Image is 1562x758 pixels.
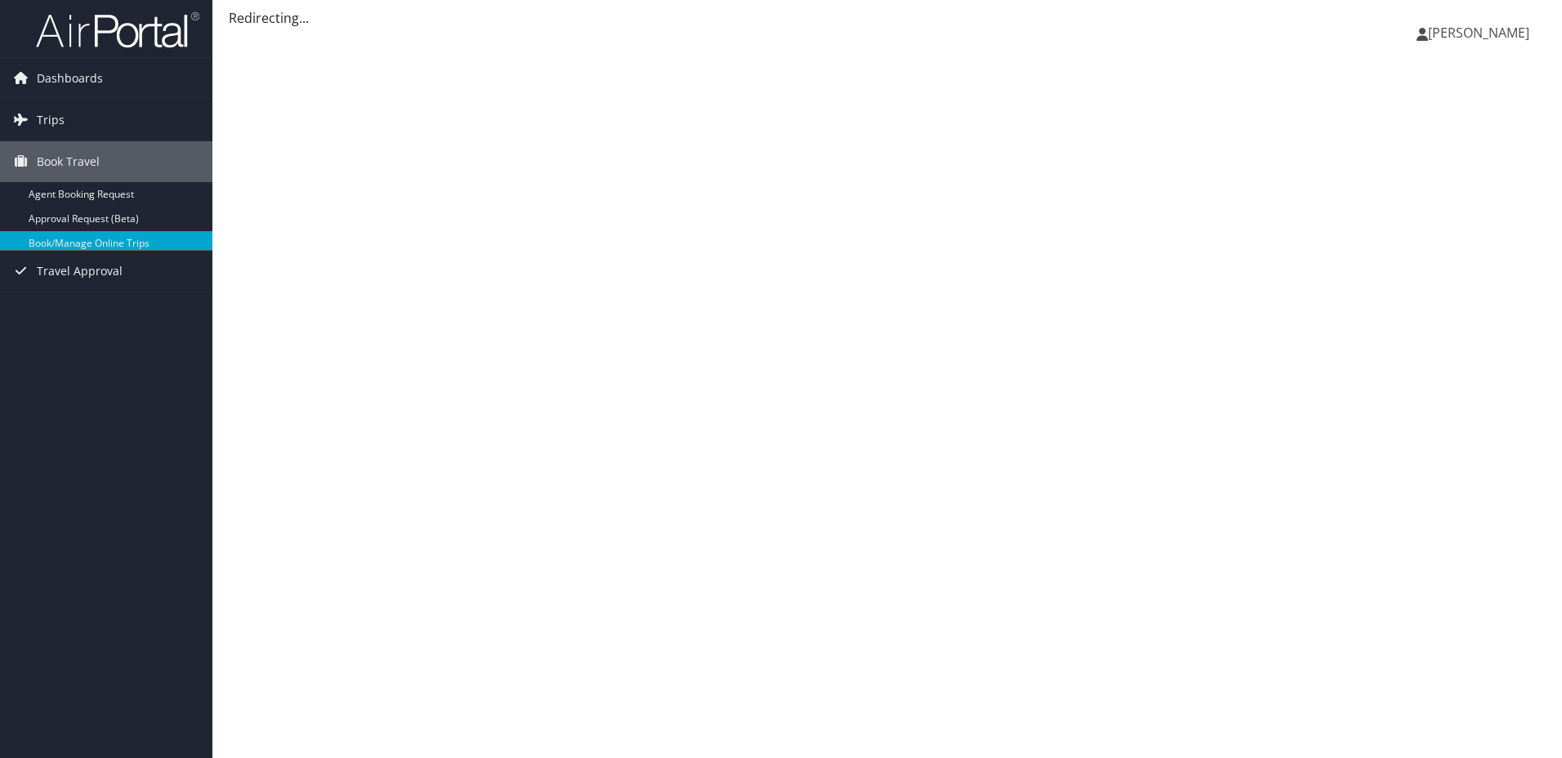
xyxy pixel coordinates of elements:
[1428,24,1529,42] span: [PERSON_NAME]
[37,58,103,99] span: Dashboards
[37,251,123,292] span: Travel Approval
[229,8,1546,28] div: Redirecting...
[1417,8,1546,57] a: [PERSON_NAME]
[37,100,65,140] span: Trips
[37,141,100,182] span: Book Travel
[36,11,199,49] img: airportal-logo.png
